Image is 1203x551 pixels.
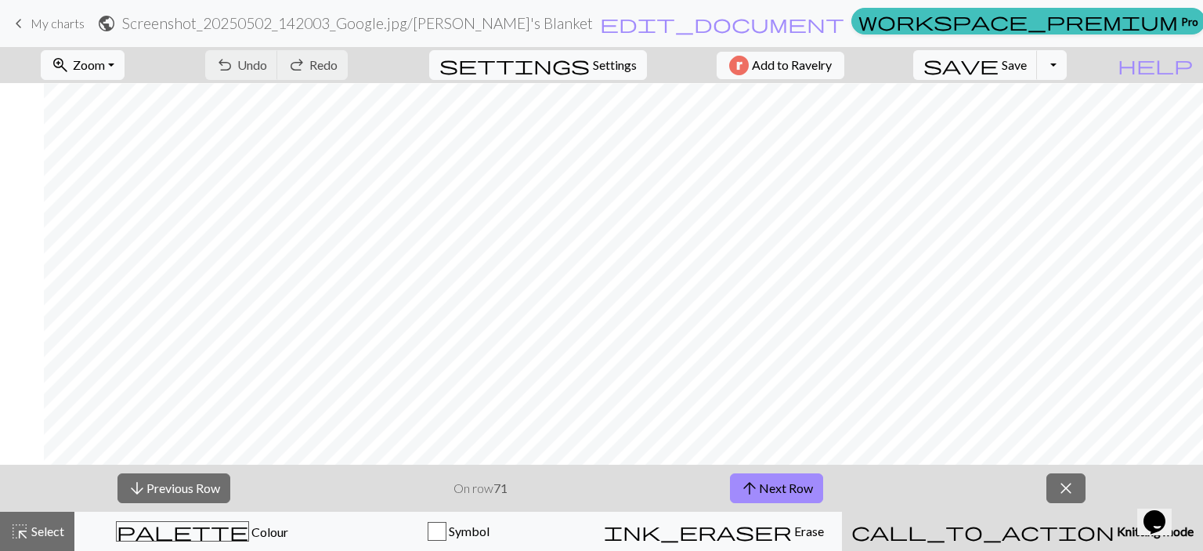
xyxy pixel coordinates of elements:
span: Colour [249,524,288,539]
button: Save [913,50,1038,80]
span: Settings [593,56,637,74]
span: workspace_premium [858,10,1178,32]
button: SettingsSettings [429,50,647,80]
span: Knitting mode [1114,524,1194,538]
button: Zoom [41,50,125,80]
span: Zoom [73,57,105,72]
span: Erase [792,524,824,538]
iframe: chat widget [1137,488,1187,535]
button: Erase [586,512,842,551]
button: Previous Row [117,473,230,503]
i: Settings [439,56,590,74]
span: arrow_upward [740,477,759,499]
span: Save [1002,57,1027,72]
a: My charts [9,10,85,37]
span: ink_eraser [604,520,792,542]
button: Symbol [331,512,587,551]
span: highlight_alt [10,520,29,542]
span: close [1057,477,1075,499]
span: My charts [31,16,85,31]
img: Ravelry [729,56,749,75]
strong: 71 [493,480,508,495]
span: call_to_action [851,520,1114,542]
span: edit_document [600,13,844,34]
span: Symbol [446,524,490,538]
span: settings [439,54,590,76]
p: On row [453,479,508,498]
span: palette [117,520,248,542]
button: Knitting mode [842,512,1203,551]
button: Add to Ravelry [717,52,844,79]
h2: Screenshot_20250502_142003_Google.jpg / [PERSON_NAME]'s Blanket [122,14,593,32]
span: zoom_in [51,54,70,76]
button: Next Row [730,473,823,503]
span: Add to Ravelry [752,56,832,75]
span: public [97,13,116,34]
span: keyboard_arrow_left [9,13,28,34]
span: arrow_downward [128,477,146,499]
span: Select [29,524,64,538]
button: Colour [74,512,331,551]
span: save [923,54,999,76]
span: help [1118,54,1193,76]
